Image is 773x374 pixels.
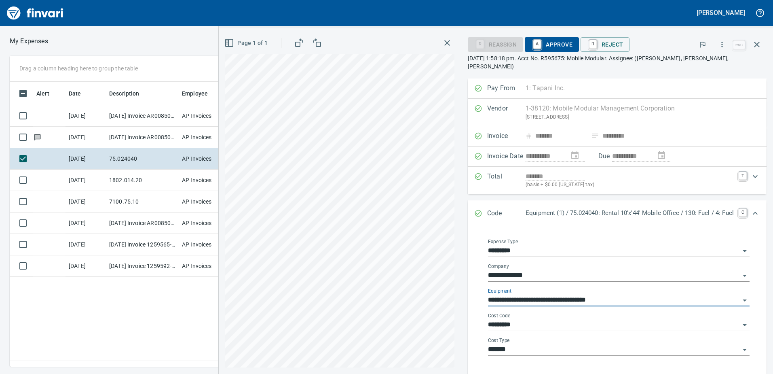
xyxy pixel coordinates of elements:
[739,270,750,281] button: Open
[468,40,523,47] div: Reassign
[36,89,49,98] span: Alert
[694,36,712,53] button: Flag
[739,172,747,180] a: T
[179,105,239,127] td: AP Invoices
[695,6,747,19] button: [PERSON_NAME]
[65,105,106,127] td: [DATE]
[179,212,239,234] td: AP Invoices
[713,36,731,53] button: More
[106,212,179,234] td: [DATE] Invoice AR008504 from [US_STATE] Commercial Heating Inc (1-29675)
[488,264,509,269] label: Company
[106,148,179,170] td: 75.024040
[226,38,268,48] span: Page 1 of 1
[589,40,597,49] a: R
[533,40,541,49] a: A
[106,170,179,191] td: 1802.014.20
[10,36,48,46] nav: breadcrumb
[179,148,239,170] td: AP Invoices
[65,127,106,148] td: [DATE]
[19,64,138,72] p: Drag a column heading here to group the table
[488,313,510,318] label: Cost Code
[33,134,42,140] span: Has messages
[739,319,750,331] button: Open
[5,3,65,23] img: Finvari
[531,38,572,51] span: Approve
[487,172,526,189] p: Total
[106,105,179,127] td: [DATE] Invoice AR008503 from [US_STATE] Commercial Heating Inc (1-29675)
[69,89,92,98] span: Date
[182,89,208,98] span: Employee
[525,37,579,52] button: AApprove
[739,344,750,355] button: Open
[179,191,239,212] td: AP Invoices
[179,127,239,148] td: AP Invoices
[697,8,745,17] h5: [PERSON_NAME]
[468,200,767,227] div: Expand
[223,36,271,51] button: Page 1 of 1
[65,234,106,255] td: [DATE]
[468,54,767,70] p: [DATE] 1:58:18 pm. Acct No. R595675: Mobile Modular. Assignee: ([PERSON_NAME], [PERSON_NAME], [PE...
[731,35,767,54] span: Close invoice
[65,255,106,277] td: [DATE]
[106,191,179,212] td: 7100.75.10
[581,37,629,52] button: RReject
[106,234,179,255] td: [DATE] Invoice 1259565-0 from OPNW - Office Products Nationwide (1-29901)
[733,40,745,49] a: esc
[488,338,510,343] label: Cost Type
[65,148,106,170] td: [DATE]
[179,255,239,277] td: AP Invoices
[10,36,48,46] p: My Expenses
[739,295,750,306] button: Open
[739,208,747,217] a: C
[109,89,150,98] span: Description
[739,245,750,257] button: Open
[65,212,106,234] td: [DATE]
[526,181,734,189] p: (basis + $0.00 [US_STATE] tax)
[106,255,179,277] td: [DATE] Invoice 1259592-0 from OPNW - Office Products Nationwide (1-29901)
[179,234,239,255] td: AP Invoices
[468,167,767,194] div: Expand
[587,38,623,51] span: Reject
[179,170,239,191] td: AP Invoices
[182,89,218,98] span: Employee
[488,289,511,293] label: Equipment
[487,208,526,219] p: Code
[69,89,81,98] span: Date
[488,239,518,244] label: Expense Type
[36,89,60,98] span: Alert
[526,208,734,218] p: Equipment (1) / 75.024040: Rental 10'x'44' Mobile Office / 130: Fuel / 4: Fuel
[65,170,106,191] td: [DATE]
[65,191,106,212] td: [DATE]
[106,127,179,148] td: [DATE] Invoice AR008502 from [US_STATE] Commercial Heating Inc (1-29675)
[109,89,139,98] span: Description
